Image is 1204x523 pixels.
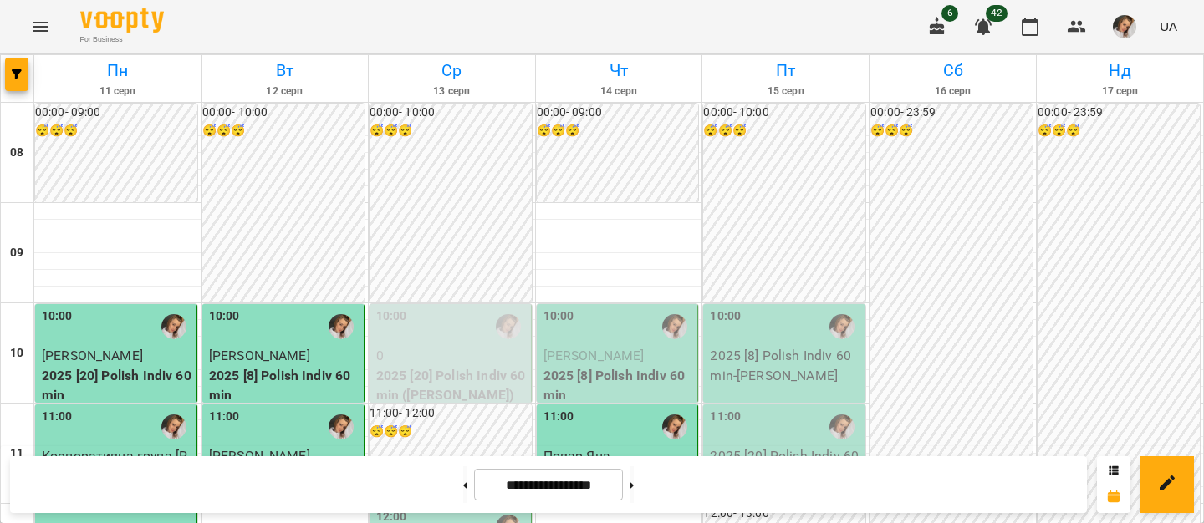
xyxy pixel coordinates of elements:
img: Трушевська Саша (п) [662,414,687,439]
h6: 16 серп [872,84,1033,99]
h6: 10 [10,344,23,363]
img: Трушевська Саша (п) [329,314,354,339]
h6: Нд [1039,58,1201,84]
img: Трушевська Саша (п) [829,414,855,439]
span: [PERSON_NAME] [543,348,645,363]
img: Трушевська Саша (п) [496,314,521,339]
label: 11:00 [209,408,240,426]
label: 11:00 [710,408,741,426]
img: Трушевська Саша (п) [329,414,354,439]
span: UA [1160,18,1177,35]
h6: Вт [204,58,365,84]
span: [PERSON_NAME] [209,348,310,363]
h6: 😴😴😴 [1038,122,1200,140]
h6: 😴😴😴 [870,122,1033,140]
img: Трушевська Саша (п) [829,314,855,339]
span: For Business [80,34,164,45]
h6: 00:00 - 09:00 [537,104,699,122]
img: Voopty Logo [80,8,164,33]
label: 11:00 [543,408,574,426]
h6: 😴😴😴 [370,423,532,441]
h6: 😴😴😴 [370,122,532,140]
h6: 😴😴😴 [35,122,197,140]
h6: 😴😴😴 [537,122,699,140]
label: 10:00 [209,307,240,326]
h6: 12 серп [204,84,365,99]
h6: 11 [10,444,23,463]
h6: 11 серп [37,84,198,99]
h6: 😴😴😴 [202,122,365,140]
h6: 15 серп [705,84,866,99]
label: 11:00 [42,408,73,426]
h6: 00:00 - 23:59 [1038,104,1200,122]
h6: Чт [538,58,700,84]
span: 6 [941,5,958,22]
p: 2025 [8] Polish Indiv 60 min - [PERSON_NAME] [710,346,861,385]
h6: 00:00 - 09:00 [35,104,197,122]
h6: Пн [37,58,198,84]
h6: 09 [10,244,23,262]
h6: 00:00 - 10:00 [703,104,865,122]
img: Трушевська Саша (п) [161,414,186,439]
label: 10:00 [42,307,73,326]
span: [PERSON_NAME] [42,348,143,363]
img: Трушевська Саша (п) [161,314,186,339]
p: 2025 [20] Polish Indiv 60 min ([PERSON_NAME]) [376,366,528,405]
h6: 00:00 - 10:00 [202,104,365,122]
h6: 13 серп [371,84,533,99]
h6: 17 серп [1039,84,1201,99]
p: 2025 [20] Polish Indiv 60 min [42,366,193,405]
h6: 00:00 - 23:59 [870,104,1033,122]
h6: 08 [10,144,23,162]
span: 42 [986,5,1008,22]
h6: Ср [371,58,533,84]
h6: 😴😴😴 [703,122,865,140]
p: 2025 [8] Polish Indiv 60 min [543,366,695,405]
label: 10:00 [710,307,741,326]
button: Menu [20,7,60,47]
img: Трушевська Саша (п) [662,314,687,339]
h6: 14 серп [538,84,700,99]
button: UA [1153,11,1184,42]
img: ca64c4ce98033927e4211a22b84d869f.JPG [1113,15,1136,38]
h6: Пт [705,58,866,84]
h6: 00:00 - 10:00 [370,104,532,122]
p: 0 [376,346,528,366]
p: 2025 [8] Polish Indiv 60 min [209,366,360,405]
h6: Сб [872,58,1033,84]
label: 10:00 [376,307,407,326]
label: 10:00 [543,307,574,326]
h6: 11:00 - 12:00 [370,404,532,423]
